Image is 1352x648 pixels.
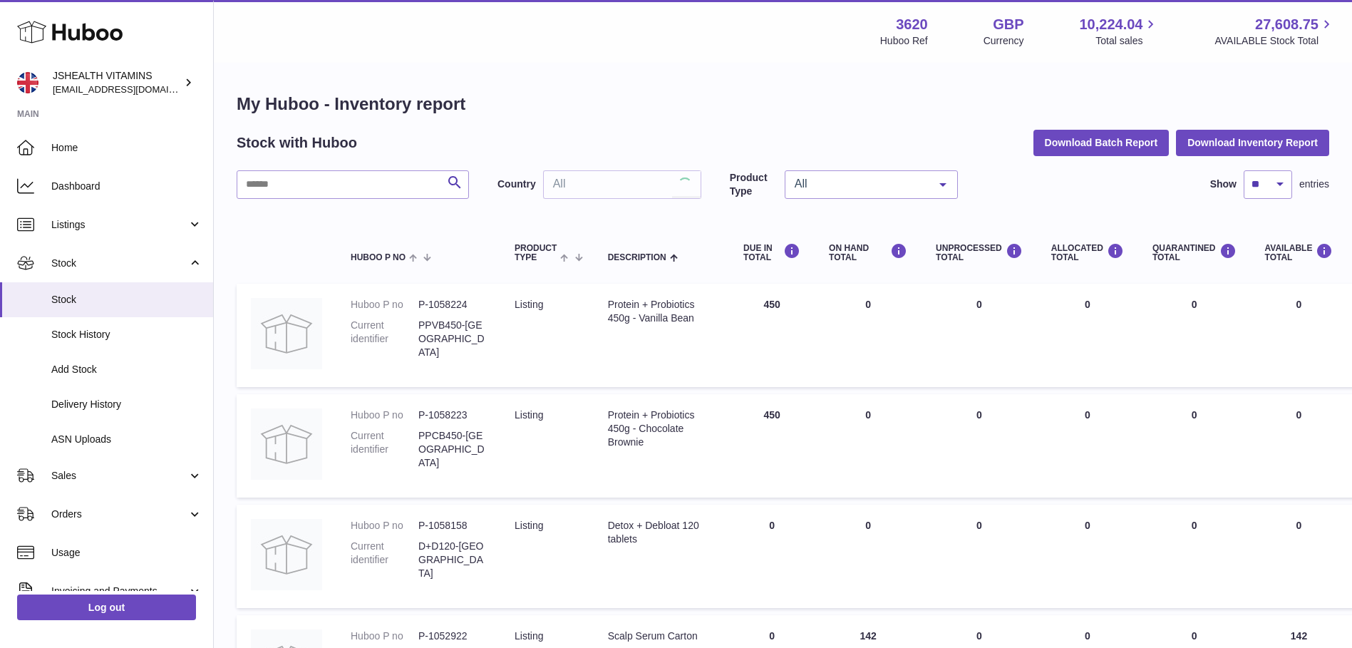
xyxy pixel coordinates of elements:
[1037,505,1138,608] td: 0
[351,629,418,643] dt: Huboo P no
[815,394,922,498] td: 0
[418,519,486,533] dd: P-1058158
[880,34,928,48] div: Huboo Ref
[351,519,418,533] dt: Huboo P no
[51,363,202,376] span: Add Stock
[729,284,815,387] td: 450
[51,508,187,521] span: Orders
[237,133,357,153] h2: Stock with Huboo
[1152,243,1237,262] div: QUARANTINED Total
[922,284,1037,387] td: 0
[515,630,543,642] span: listing
[729,394,815,498] td: 450
[251,408,322,480] img: product image
[418,408,486,422] dd: P-1058223
[1079,15,1142,34] span: 10,224.04
[1192,630,1197,642] span: 0
[51,469,187,483] span: Sales
[251,519,322,590] img: product image
[1251,284,1348,387] td: 0
[730,171,778,198] label: Product Type
[51,180,202,193] span: Dashboard
[1037,394,1138,498] td: 0
[237,93,1329,115] h1: My Huboo - Inventory report
[1299,178,1329,191] span: entries
[418,319,486,359] dd: PPVB450-[GEOGRAPHIC_DATA]
[1192,520,1197,531] span: 0
[418,298,486,312] dd: P-1058224
[608,253,666,262] span: Description
[608,408,715,449] div: Protein + Probiotics 450g - Chocolate Brownie
[743,243,800,262] div: DUE IN TOTAL
[1037,284,1138,387] td: 0
[1033,130,1170,155] button: Download Batch Report
[1214,15,1335,48] a: 27,608.75 AVAILABLE Stock Total
[922,505,1037,608] td: 0
[418,629,486,643] dd: P-1052922
[51,585,187,598] span: Invoicing and Payments
[984,34,1024,48] div: Currency
[829,243,907,262] div: ON HAND Total
[515,409,543,421] span: listing
[51,141,202,155] span: Home
[51,398,202,411] span: Delivery History
[51,328,202,341] span: Stock History
[17,595,196,620] a: Log out
[815,505,922,608] td: 0
[1192,299,1197,310] span: 0
[729,505,815,608] td: 0
[1192,409,1197,421] span: 0
[608,629,715,643] div: Scalp Serum Carton
[1079,15,1159,48] a: 10,224.04 Total sales
[515,244,557,262] span: Product Type
[922,394,1037,498] td: 0
[993,15,1023,34] strong: GBP
[418,429,486,470] dd: PPCB450-[GEOGRAPHIC_DATA]
[936,243,1023,262] div: UNPROCESSED Total
[351,540,418,580] dt: Current identifier
[1176,130,1329,155] button: Download Inventory Report
[351,429,418,470] dt: Current identifier
[1095,34,1159,48] span: Total sales
[608,298,715,325] div: Protein + Probiotics 450g - Vanilla Bean
[351,253,406,262] span: Huboo P no
[1214,34,1335,48] span: AVAILABLE Stock Total
[1251,505,1348,608] td: 0
[497,178,536,191] label: Country
[51,433,202,446] span: ASN Uploads
[51,293,202,307] span: Stock
[51,218,187,232] span: Listings
[53,83,210,95] span: [EMAIL_ADDRESS][DOMAIN_NAME]
[351,319,418,359] dt: Current identifier
[351,408,418,422] dt: Huboo P no
[515,299,543,310] span: listing
[1265,243,1333,262] div: AVAILABLE Total
[1051,243,1124,262] div: ALLOCATED Total
[515,520,543,531] span: listing
[608,519,715,546] div: Detox + Debloat 120 tablets
[17,72,38,93] img: internalAdmin-3620@internal.huboo.com
[418,540,486,580] dd: D+D120-[GEOGRAPHIC_DATA]
[251,298,322,369] img: product image
[896,15,928,34] strong: 3620
[351,298,418,312] dt: Huboo P no
[1255,15,1319,34] span: 27,608.75
[51,257,187,270] span: Stock
[51,546,202,560] span: Usage
[1251,394,1348,498] td: 0
[1210,178,1237,191] label: Show
[791,177,929,191] span: All
[53,69,181,96] div: JSHEALTH VITAMINS
[815,284,922,387] td: 0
